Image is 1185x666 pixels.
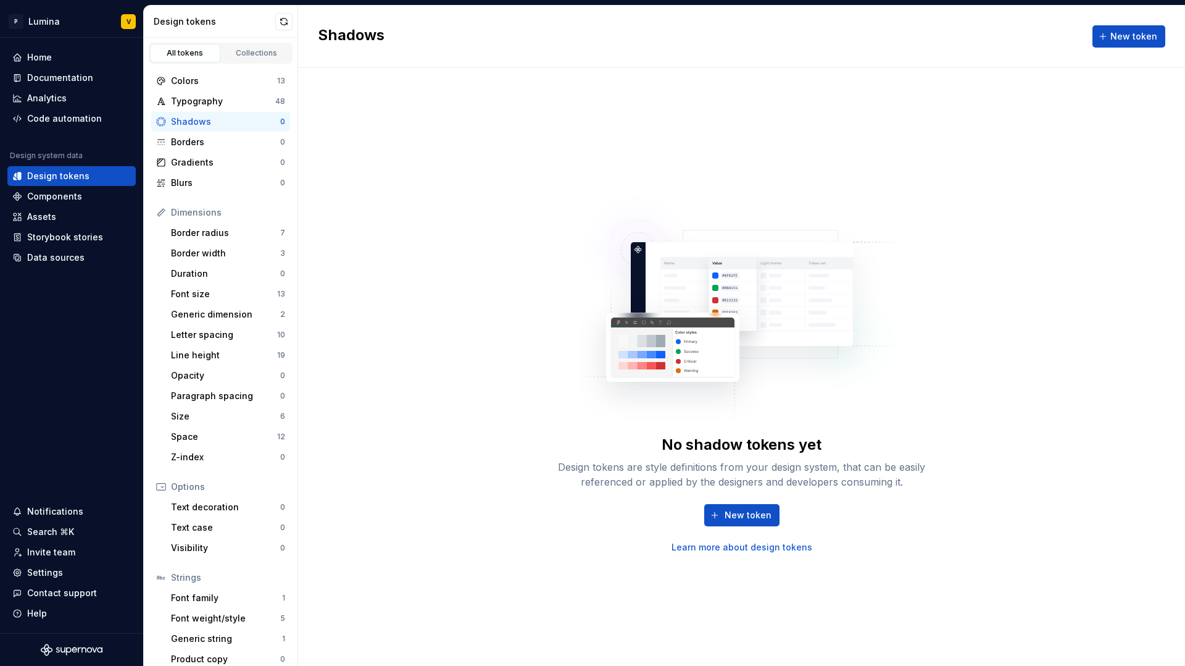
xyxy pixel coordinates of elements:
a: Learn more about design tokens [671,541,812,554]
a: Visibility0 [166,538,290,558]
a: Text decoration0 [166,497,290,517]
div: 19 [277,350,285,360]
div: 10 [277,330,285,340]
div: Blurs [171,177,280,189]
div: 0 [280,158,285,167]
a: Line height19 [166,345,290,365]
a: Duration0 [166,264,290,284]
div: Settings [27,567,63,579]
div: Font weight/style [171,612,280,625]
div: All tokens [154,48,216,58]
div: Text decoration [171,501,280,513]
div: P [9,14,23,29]
div: Opacity [171,369,280,382]
a: Generic dimension2 [166,305,290,324]
a: Data sources [7,248,136,268]
a: Invite team [7,542,136,562]
a: Gradients0 [151,153,290,172]
div: No shadow tokens yet [662,435,821,455]
div: V [127,17,131,27]
div: 6 [280,411,285,421]
a: Size6 [166,407,290,426]
div: 3 [280,248,285,258]
div: Data sources [27,251,85,264]
div: Z-index [171,451,280,463]
div: Contact support [27,587,97,599]
a: Text case0 [166,518,290,537]
button: Help [7,604,136,623]
div: Paragraph spacing [171,390,280,402]
div: 1 [282,634,285,644]
div: Notifications [27,505,83,518]
a: Colors13 [151,71,290,91]
div: Design tokens are style definitions from your design system, that can be easily referenced or app... [544,460,939,489]
div: Assets [27,211,56,223]
svg: Supernova Logo [41,644,102,656]
a: Blurs0 [151,173,290,193]
div: 5 [280,613,285,623]
div: 0 [280,137,285,147]
div: 0 [280,502,285,512]
div: 12 [277,432,285,442]
div: 13 [277,289,285,299]
div: Colors [171,75,277,87]
div: Borders [171,136,280,148]
div: Collections [226,48,288,58]
div: Line height [171,349,277,361]
a: Analytics [7,88,136,108]
a: Home [7,48,136,67]
div: Text case [171,521,280,534]
div: Border radius [171,227,280,239]
div: Letter spacing [171,329,277,341]
a: Font size13 [166,284,290,304]
div: 13 [277,76,285,86]
a: Border radius7 [166,223,290,243]
a: Paragraph spacing0 [166,386,290,406]
a: Space12 [166,427,290,447]
a: Letter spacing10 [166,325,290,345]
a: Typography48 [151,91,290,111]
div: Lumina [28,15,60,28]
div: 0 [280,523,285,533]
button: New token [1092,25,1165,48]
div: Space [171,431,277,443]
div: Design tokens [154,15,275,28]
div: Home [27,51,52,64]
a: Opacity0 [166,366,290,386]
div: Typography [171,95,275,107]
div: Size [171,410,280,423]
div: Generic string [171,633,282,645]
div: 1 [282,593,285,603]
div: Options [171,481,285,493]
a: Borders0 [151,132,290,152]
div: Documentation [27,72,93,84]
div: 0 [280,543,285,553]
a: Font family1 [166,588,290,608]
div: Invite team [27,546,75,559]
div: Strings [171,571,285,584]
div: 0 [280,391,285,401]
a: Components [7,187,136,206]
div: Code automation [27,112,102,125]
div: Duration [171,268,280,280]
div: 48 [275,96,285,106]
div: Gradients [171,156,280,169]
div: Components [27,190,82,203]
div: Dimensions [171,206,285,219]
div: 0 [280,452,285,462]
a: Font weight/style5 [166,609,290,628]
a: Border width3 [166,243,290,263]
div: Font family [171,592,282,604]
a: Z-index0 [166,447,290,467]
div: Visibility [171,542,280,554]
a: Design tokens [7,166,136,186]
a: Settings [7,563,136,583]
a: Storybook stories [7,227,136,247]
div: Search ⌘K [27,526,74,538]
div: Border width [171,247,280,259]
div: 0 [280,654,285,664]
h2: Shadows [318,25,385,48]
div: Product copy [171,653,280,665]
a: Code automation [7,109,136,129]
